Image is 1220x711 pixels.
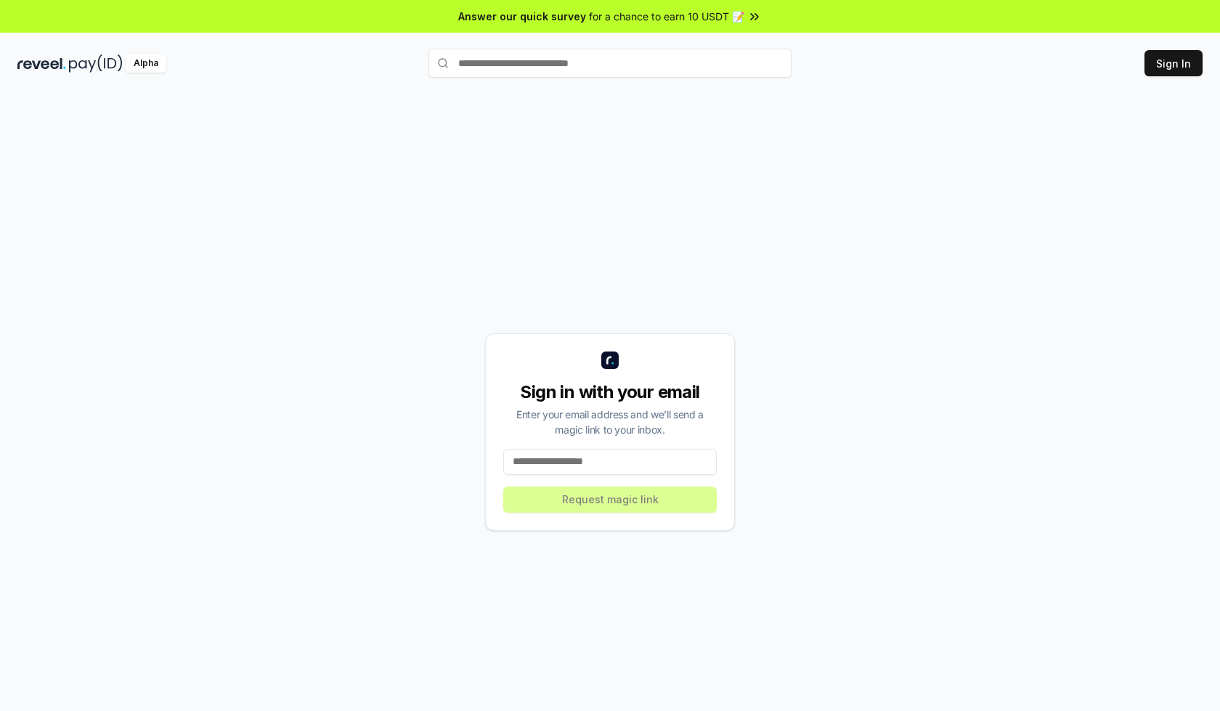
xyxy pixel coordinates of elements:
[69,54,123,73] img: pay_id
[503,407,717,437] div: Enter your email address and we’ll send a magic link to your inbox.
[589,9,744,24] span: for a chance to earn 10 USDT 📝
[601,352,619,369] img: logo_small
[126,54,166,73] div: Alpha
[1144,50,1203,76] button: Sign In
[17,54,66,73] img: reveel_dark
[503,381,717,404] div: Sign in with your email
[458,9,586,24] span: Answer our quick survey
